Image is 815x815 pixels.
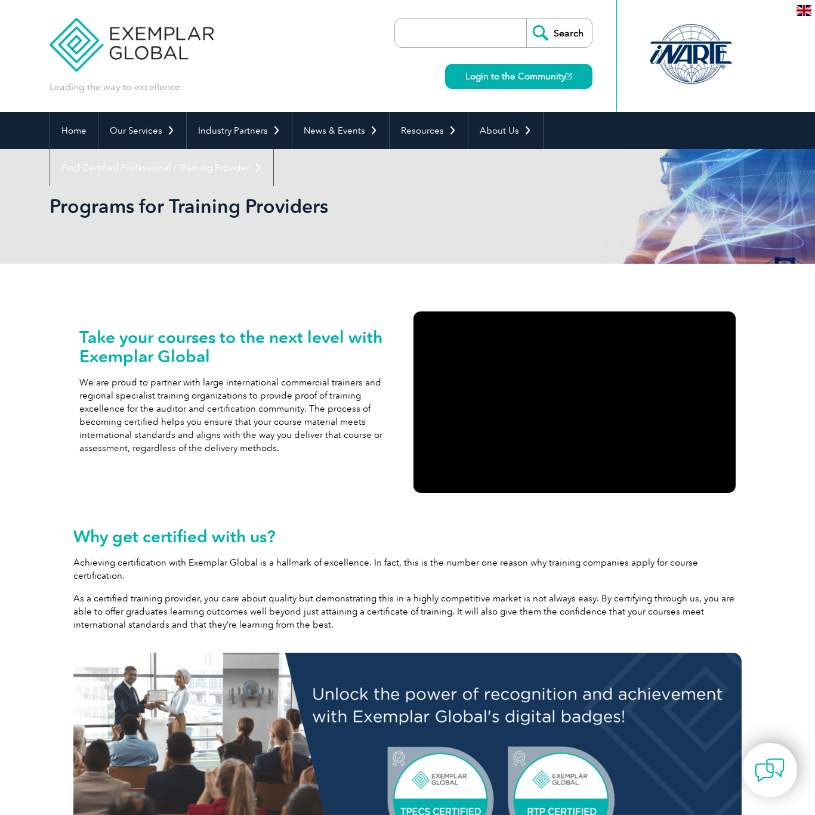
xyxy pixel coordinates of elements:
[468,112,543,149] a: About Us
[73,556,742,582] p: Achieving certification with Exemplar Global is a hallmark of excellence. In fact, this is the nu...
[445,64,592,89] a: Login to the Community
[566,73,572,79] img: open_square.png
[755,755,785,785] img: contact-chat.png
[79,376,402,455] p: We are proud to partner with large international commercial trainers and regional specialist trai...
[79,328,402,366] h2: Take your courses to the next level with Exemplar Global
[50,197,551,216] h2: Programs for Training Providers
[292,112,389,149] a: News & Events
[390,112,468,149] a: Resources
[50,112,98,149] a: Home
[98,112,186,149] a: Our Services
[50,81,180,94] p: Leading the way to excellence
[73,592,742,631] p: As a certified training provider, you care about quality but demonstrating this in a highly compe...
[50,149,273,186] a: Find Certified Professional / Training Provider
[526,18,592,47] input: Search
[73,527,742,546] h2: Why get certified with us?
[187,112,292,149] a: Industry Partners
[797,5,811,16] img: en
